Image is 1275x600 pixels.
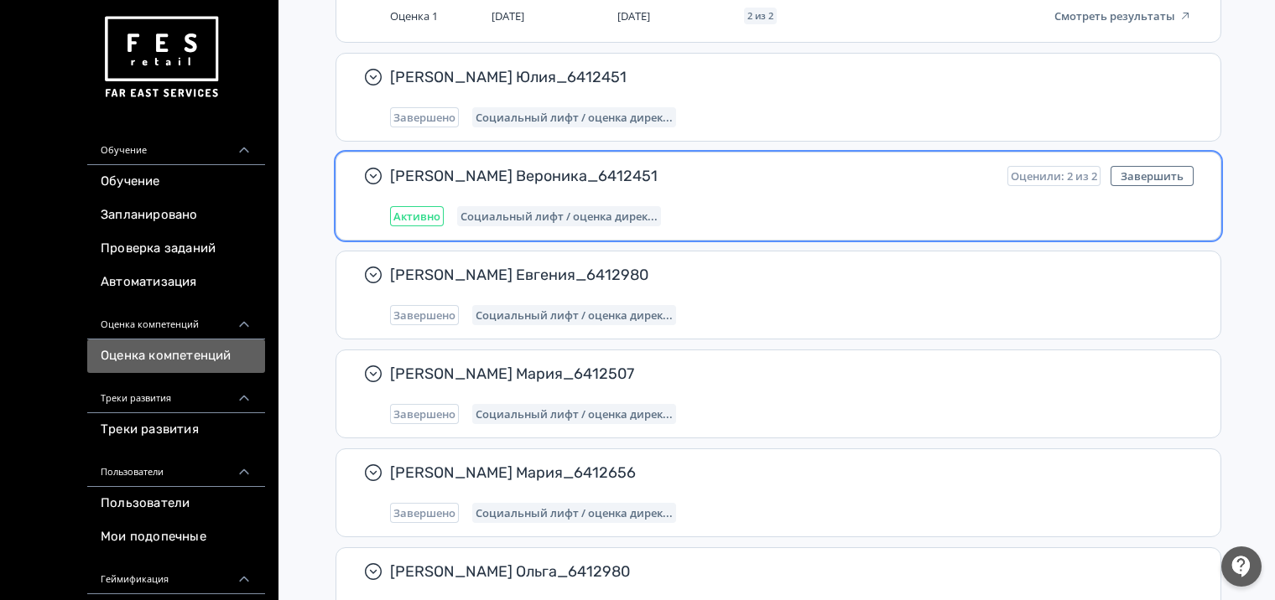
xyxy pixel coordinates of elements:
div: Оценка компетенций [87,299,265,339]
div: Пользователи [87,447,265,487]
span: Завершено [393,407,455,421]
span: Оценили: 2 из 2 [1011,169,1097,183]
span: Социальный лифт / оценка директора магазина [461,209,658,223]
span: [PERSON_NAME] Юлия_6412451 [390,67,1180,87]
span: Завершено [393,308,455,322]
a: Запланировано [87,199,265,232]
button: Завершить [1111,166,1194,186]
span: [PERSON_NAME] Вероника_6412451 [390,166,994,186]
span: Оценка 1 [390,8,438,23]
a: Проверка заданий [87,232,265,266]
div: Обучение [87,125,265,165]
button: Смотреть результаты [1054,9,1192,23]
a: Пользователи [87,487,265,520]
a: Автоматизация [87,266,265,299]
img: https://files.teachbase.ru/system/account/57463/logo/medium-936fc5084dd2c598f50a98b9cbe0469a.png [101,10,221,105]
a: Треки развития [87,413,265,447]
span: Завершено [393,111,455,124]
a: Мои подопечные [87,520,265,554]
a: Смотреть результаты [1054,8,1192,23]
span: 2 из 2 [747,11,773,21]
span: Социальный лифт / оценка директора магазина [476,308,673,322]
span: Завершено [393,506,455,520]
span: [PERSON_NAME] Евгения_6412980 [390,265,1180,285]
span: [PERSON_NAME] Ольга_6412980 [390,561,1180,582]
span: [DATE] [492,8,524,23]
span: Социальный лифт / оценка директора магазина [476,506,673,520]
a: Оценка компетенций [87,339,265,373]
a: Обучение [87,165,265,199]
span: [PERSON_NAME] Мария_6412656 [390,463,1180,483]
span: Социальный лифт / оценка директора магазина [476,407,673,421]
span: [PERSON_NAME] Мария_6412507 [390,364,1180,384]
div: Треки развития [87,373,265,413]
div: Геймификация [87,554,265,594]
span: Социальный лифт / оценка директора магазина [476,111,673,124]
span: Активно [393,209,440,223]
span: [DATE] [617,8,650,23]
